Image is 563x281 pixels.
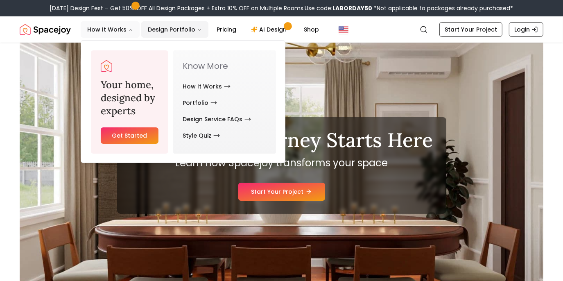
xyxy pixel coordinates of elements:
a: Pricing [210,21,243,38]
a: Start Your Project [439,22,502,37]
button: Design Portfolio [141,21,208,38]
p: Learn how Spacejoy transforms your space [130,156,433,170]
a: Spacejoy [101,60,112,72]
a: Get Started [101,127,158,144]
div: [DATE] Design Fest – Get 50% OFF All Design Packages + Extra 10% OFF on Multiple Rooms. [50,4,513,12]
p: Know More [183,60,266,72]
a: Style Quiz [183,127,220,144]
a: Start Your Project [238,183,325,201]
img: Spacejoy Logo [20,21,71,38]
a: Design Service FAQs [183,111,251,127]
h3: Your home, designed by experts [101,78,158,118]
a: Portfolio [183,95,217,111]
a: How It Works [183,78,231,95]
nav: Global [20,16,543,43]
nav: Main [81,21,326,38]
a: AI Design [244,21,296,38]
span: Use code: [305,4,373,12]
button: How It Works [81,21,140,38]
img: United States [339,25,348,34]
b: LABORDAY50 [333,4,373,12]
div: How It Works [81,41,286,163]
span: *Not applicable to packages already purchased* [373,4,513,12]
a: Shop [297,21,326,38]
a: Spacejoy [20,21,71,38]
a: Login [509,22,543,37]
img: Spacejoy Logo [101,60,112,72]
